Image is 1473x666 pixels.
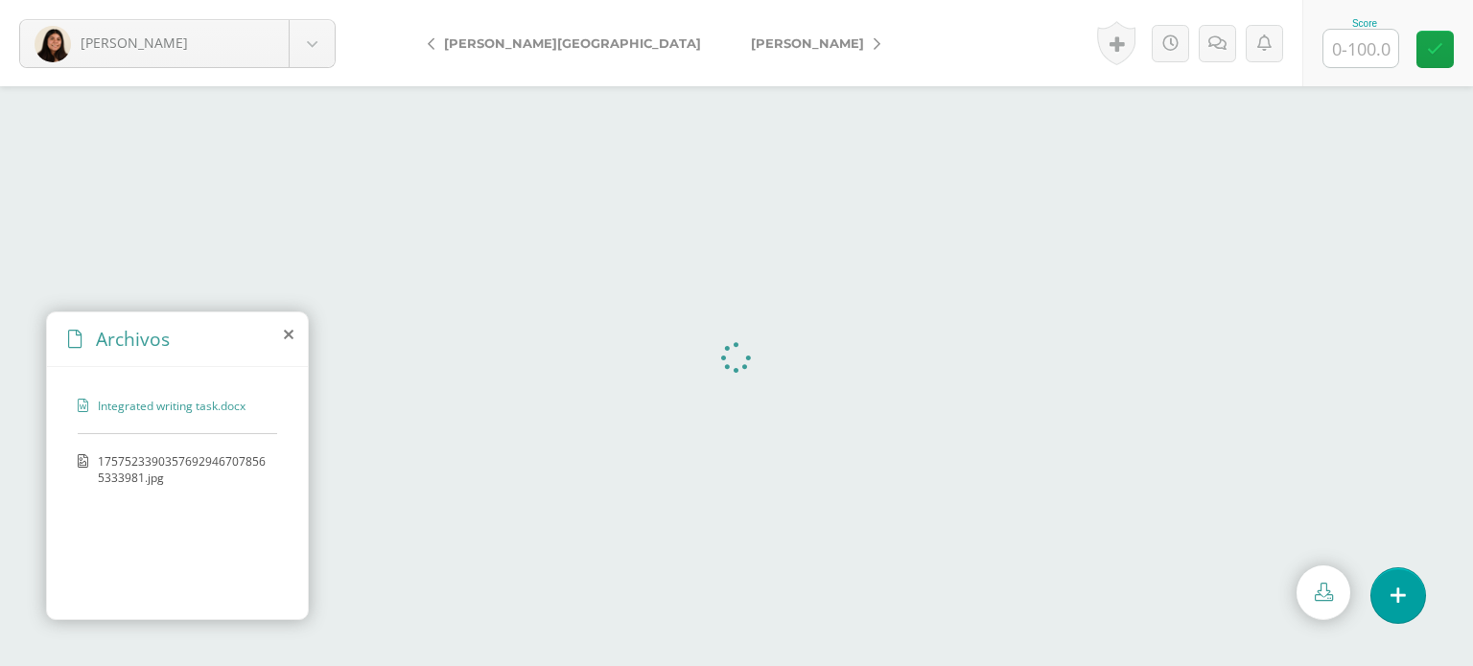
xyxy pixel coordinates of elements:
span: Archivos [96,326,170,352]
div: Score [1322,18,1407,29]
i: close [284,327,293,342]
img: 30ff8d867121b1b67743144dd7f3f85d.png [35,26,71,62]
a: [PERSON_NAME] [726,20,896,66]
span: [PERSON_NAME] [81,34,188,52]
input: 0-100.0 [1323,30,1398,67]
span: [PERSON_NAME] [751,35,864,51]
span: Integrated writing task.docx [98,398,255,414]
span: 17575233903576929467078565333981.jpg [98,453,268,486]
a: [PERSON_NAME] [20,20,335,67]
a: [PERSON_NAME][GEOGRAPHIC_DATA] [412,20,726,66]
span: [PERSON_NAME][GEOGRAPHIC_DATA] [444,35,701,51]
